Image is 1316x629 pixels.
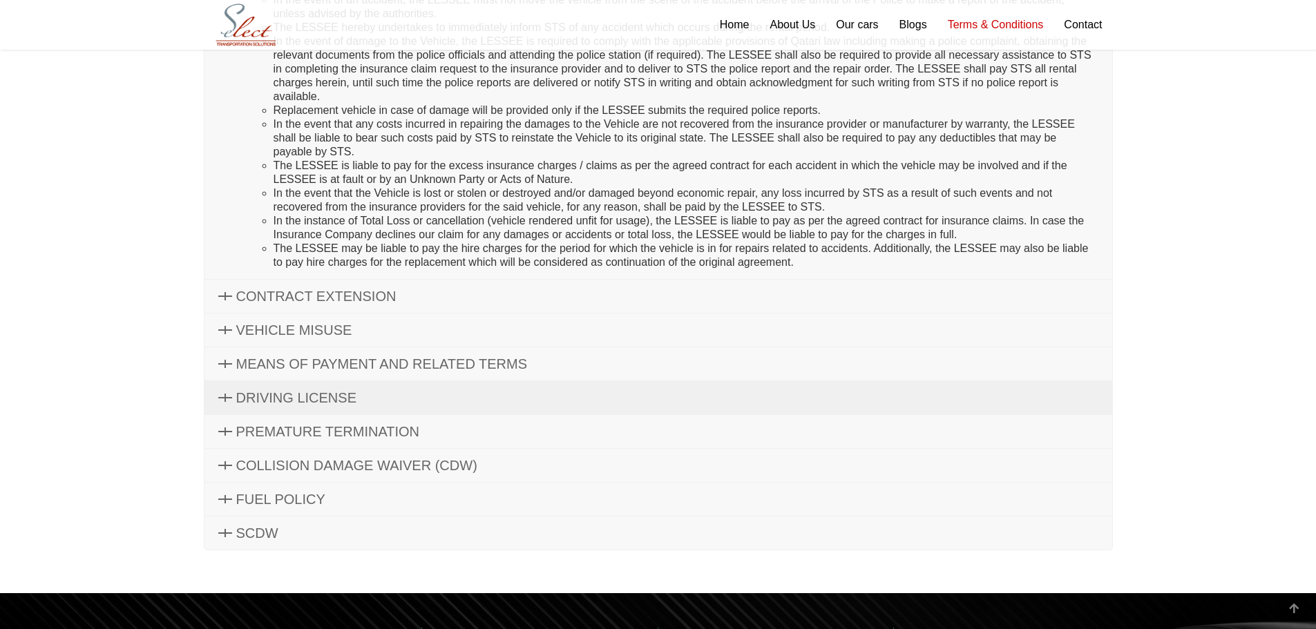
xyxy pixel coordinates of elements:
[274,214,1098,242] li: In the instance of Total Loss or cancellation (vehicle rendered unfit for usage), the LESSEE is l...
[204,280,1112,313] a: CONTRACT EXTENSION
[236,525,278,541] span: SCDW
[204,313,1112,347] a: VEHICLE MISUSE
[236,390,356,405] span: DRIVING LICENSE
[236,492,325,507] span: FUEL POLICY
[274,35,1098,104] li: In the event of damage to the Vehicle, the LESSEE is required to comply with the applicable provi...
[236,356,528,371] span: MEANS OF PAYMENT AND RELATED TERMS
[274,104,1098,117] li: Replacement vehicle in case of damage will be provided only if the LESSEE submits the required po...
[1279,594,1309,622] div: Go to top
[204,415,1112,448] a: PREMATURE TERMINATION
[204,381,1112,414] a: DRIVING LICENSE
[204,347,1112,380] a: MEANS OF PAYMENT AND RELATED TERMS
[274,159,1098,186] li: The LESSEE is liable to pay for the excess insurance charges / claims as per the agreed contract ...
[204,449,1112,482] a: COLLISION DAMAGE WAIVER (CDW)
[207,1,285,49] img: Select Rent a Car
[236,289,397,304] span: CONTRACT EXTENSION
[204,483,1112,516] a: FUEL POLICY
[274,117,1098,159] li: In the event that any costs incurred in repairing the damages to the Vehicle are not recovered fr...
[274,242,1098,269] li: The LESSEE may be liable to pay the hire charges for the period for which the vehicle is in for r...
[236,322,352,338] span: VEHICLE MISUSE
[236,424,420,439] span: PREMATURE TERMINATION
[204,516,1112,550] a: SCDW
[274,186,1098,214] li: In the event that the Vehicle is lost or stolen or destroyed and/or damaged beyond economic repai...
[236,458,477,473] span: COLLISION DAMAGE WAIVER (CDW)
